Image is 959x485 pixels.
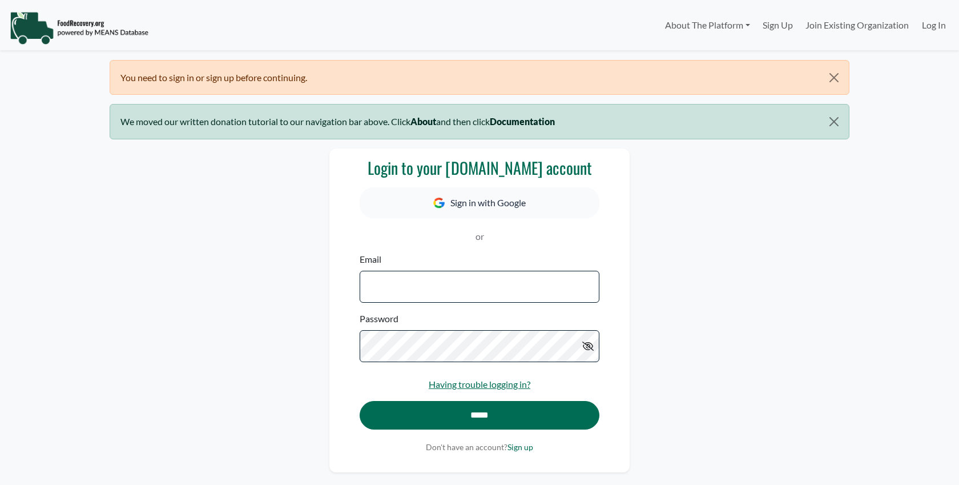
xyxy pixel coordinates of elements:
a: Sign Up [756,14,799,37]
div: We moved our written donation tutorial to our navigation bar above. Click and then click [110,104,849,139]
h3: Login to your [DOMAIN_NAME] account [360,158,599,178]
img: Google Icon [433,198,445,209]
button: Sign in with Google [360,187,599,218]
a: About The Platform [658,14,756,37]
img: NavigationLogo_FoodRecovery-91c16205cd0af1ed486a0f1a7774a6544ea792ac00100771e7dd3ec7c0e58e41.png [10,11,148,45]
a: Sign up [507,442,533,452]
b: About [410,116,436,127]
button: Close [820,61,849,95]
p: or [360,230,599,243]
a: Join Existing Organization [799,14,915,37]
p: Don't have an account? [360,441,599,453]
button: Close [820,105,849,139]
label: Password [360,312,398,326]
a: Log In [916,14,952,37]
div: You need to sign in or sign up before continuing. [110,60,849,95]
a: Having trouble logging in? [429,379,530,390]
label: Email [360,252,381,266]
b: Documentation [490,116,555,127]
